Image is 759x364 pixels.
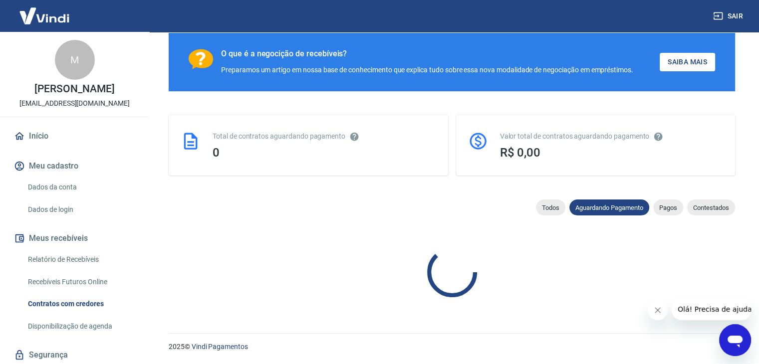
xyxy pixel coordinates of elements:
[653,132,663,142] svg: O valor comprometido não se refere a pagamentos pendentes na Vindi e sim como garantia a outras i...
[672,298,751,320] iframe: Mensagem da empresa
[500,131,724,142] div: Valor total de contratos aguardando pagamento
[536,204,565,211] span: Todos
[213,146,436,160] div: 0
[711,7,747,25] button: Sair
[24,177,137,197] a: Dados da conta
[24,294,137,314] a: Contratos com credores
[6,7,84,15] span: Olá! Precisa de ajuda?
[12,227,137,249] button: Meus recebíveis
[12,155,137,177] button: Meu cadastro
[221,49,633,59] div: O que é a negocição de recebíveis?
[24,199,137,220] a: Dados de login
[569,204,649,211] span: Aguardando Pagamento
[24,272,137,292] a: Recebíveis Futuros Online
[19,98,130,109] p: [EMAIL_ADDRESS][DOMAIN_NAME]
[653,199,683,215] div: Pagos
[687,204,735,211] span: Contestados
[221,65,633,75] div: Preparamos um artigo em nossa base de conhecimento que explica tudo sobre essa nova modalidade de...
[500,146,541,160] span: R$ 0,00
[55,40,95,80] div: M
[24,249,137,270] a: Relatório de Recebíveis
[653,204,683,211] span: Pagos
[169,342,735,352] p: 2025 ©
[213,131,436,142] div: Total de contratos aguardando pagamento
[687,199,735,215] div: Contestados
[536,199,565,215] div: Todos
[569,199,649,215] div: Aguardando Pagamento
[34,84,114,94] p: [PERSON_NAME]
[24,316,137,337] a: Disponibilização de agenda
[660,53,715,71] a: Saiba Mais
[12,125,137,147] a: Início
[192,343,248,351] a: Vindi Pagamentos
[719,324,751,356] iframe: Botão para abrir a janela de mensagens
[648,300,668,320] iframe: Fechar mensagem
[349,132,359,142] svg: Esses contratos não se referem à Vindi, mas sim a outras instituições.
[12,0,77,31] img: Vindi
[189,49,213,69] img: Ícone com um ponto de interrogação.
